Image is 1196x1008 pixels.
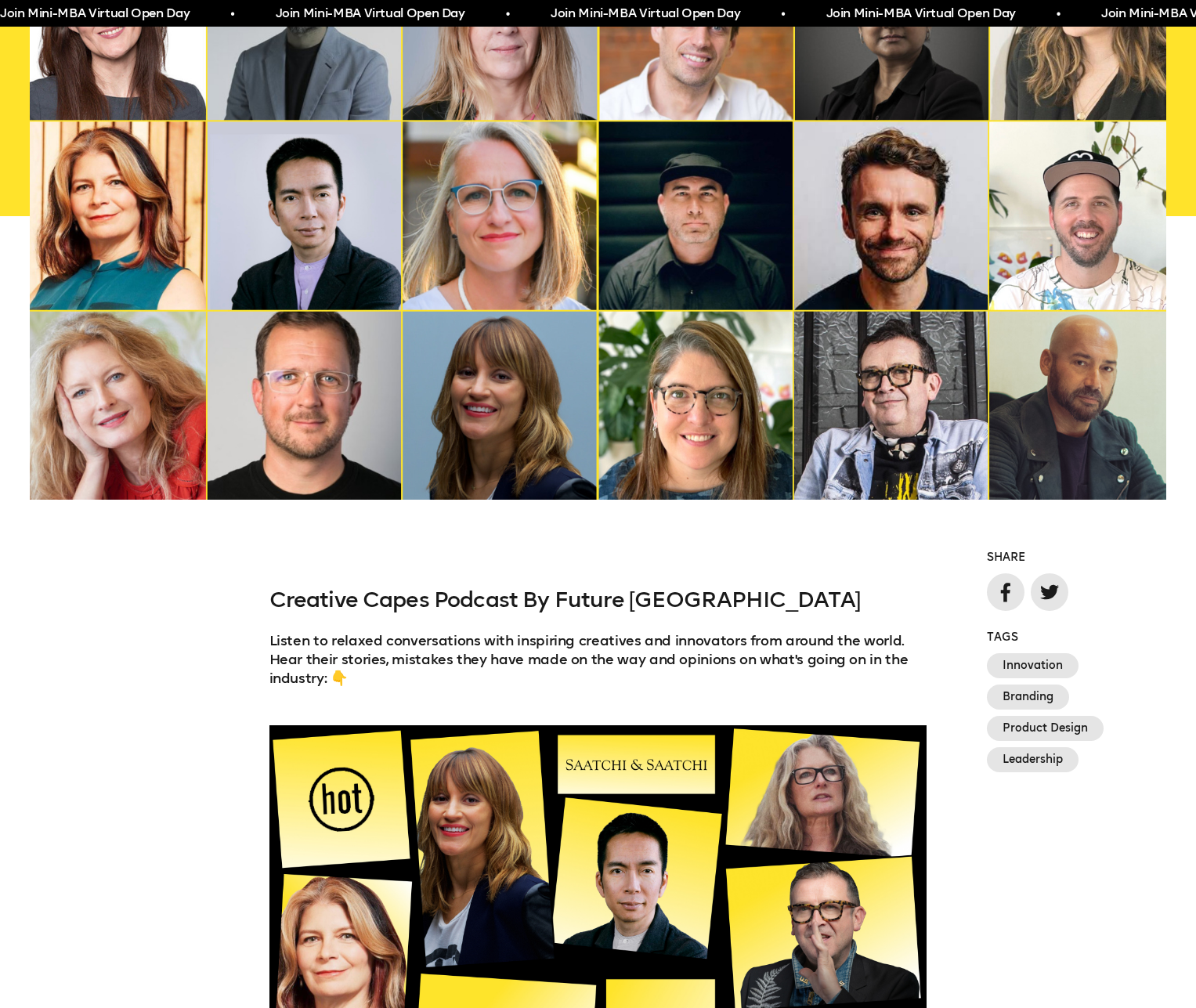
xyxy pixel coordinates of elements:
[987,747,1079,772] a: Leadership
[269,631,927,688] p: Listen to relaxed conversations with inspiring creatives and innovators from around the world. He...
[987,716,1104,741] a: Product Design
[987,550,1166,565] h6: Share
[987,653,1079,678] a: Innovation
[781,5,785,23] span: •
[269,587,927,612] h3: Creative Capes Podcast By Future [GEOGRAPHIC_DATA]
[1056,5,1060,23] span: •
[230,5,234,23] span: •
[987,630,1166,645] h6: Tags
[987,685,1069,710] a: Branding
[505,5,509,23] span: •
